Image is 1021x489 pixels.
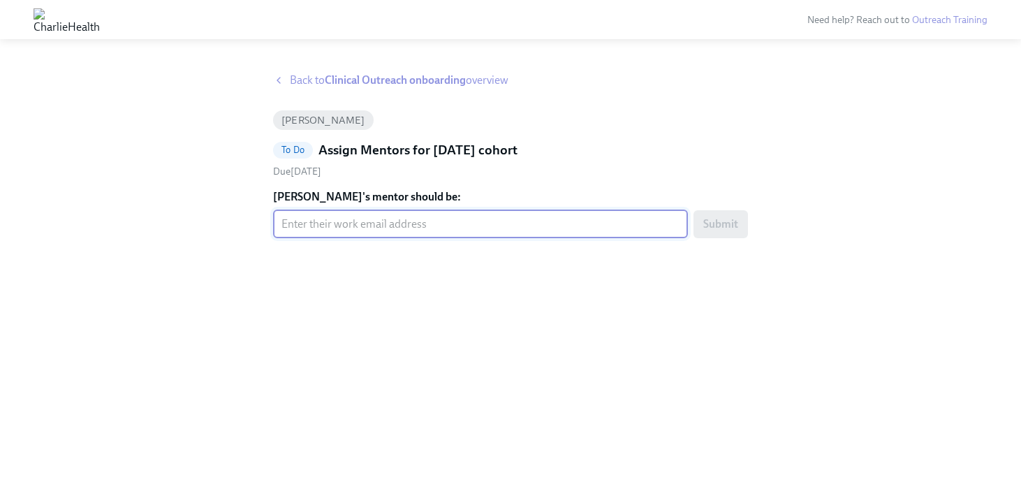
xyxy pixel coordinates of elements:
a: Outreach Training [912,14,987,26]
label: [PERSON_NAME]'s mentor should be: [273,189,748,205]
h5: Assign Mentors for [DATE] cohort [318,141,517,159]
span: Saturday, September 6th 2025, 10:00 am [273,166,321,177]
input: Enter their work email address [273,210,688,238]
a: Back toClinical Outreach onboardingoverview [273,73,748,88]
img: CharlieHealth [34,8,100,31]
span: Need help? Reach out to [807,14,987,26]
span: To Do [273,145,313,155]
span: Back to overview [290,73,508,88]
strong: Clinical Outreach onboarding [325,73,466,87]
span: [PERSON_NAME] [273,115,374,126]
